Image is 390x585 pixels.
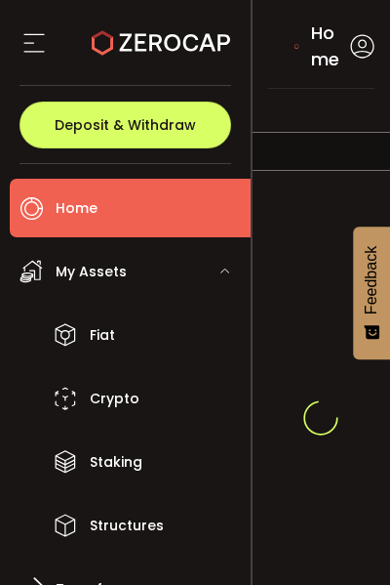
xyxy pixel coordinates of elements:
[56,194,97,223] span: Home
[56,258,127,286] span: My Assets
[90,448,142,477] span: Staking
[90,321,115,350] span: Fiat
[55,118,196,132] span: Deposit & Withdraw
[90,385,139,413] span: Crypto
[363,245,380,313] span: Feedback
[90,512,164,540] span: Structures
[311,20,348,72] span: Home
[19,102,231,148] button: Deposit & Withdraw
[353,226,390,358] button: Feedback - Show survey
